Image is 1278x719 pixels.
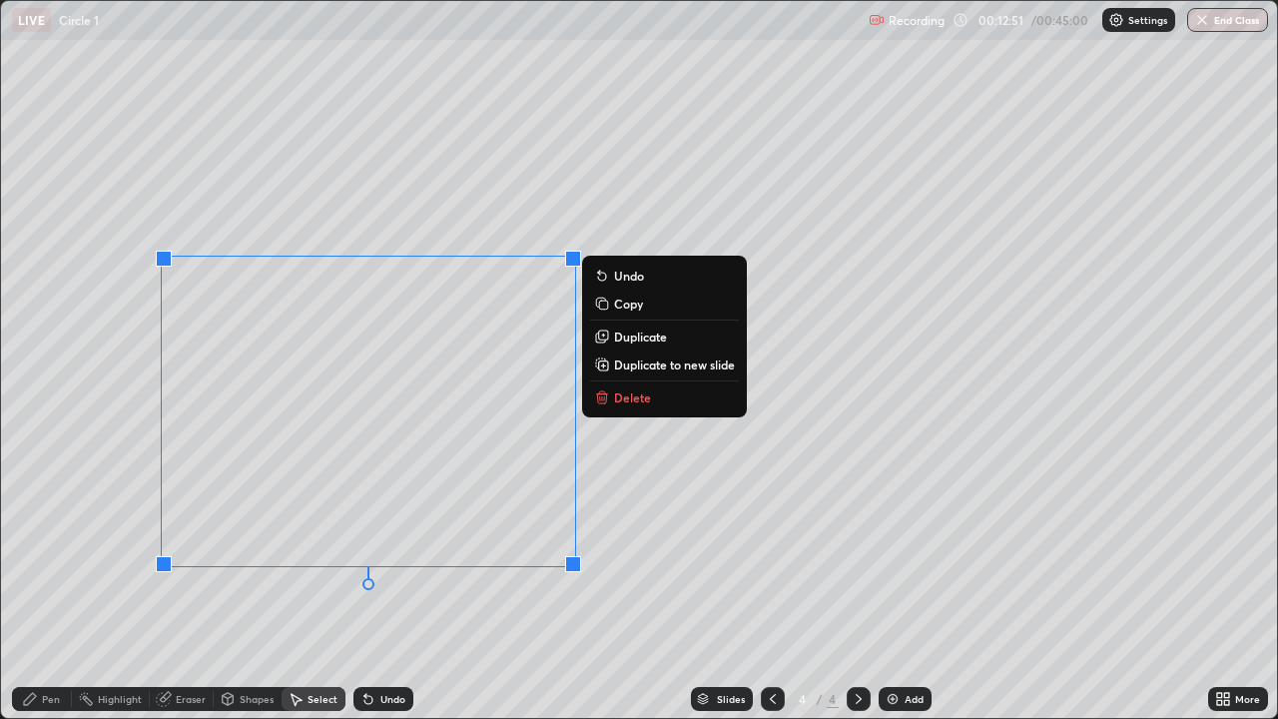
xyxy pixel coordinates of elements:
[380,694,405,704] div: Undo
[817,693,823,705] div: /
[590,353,739,376] button: Duplicate to new slide
[590,325,739,349] button: Duplicate
[1128,15,1167,25] p: Settings
[1194,12,1210,28] img: end-class-cross
[827,690,839,708] div: 4
[42,694,60,704] div: Pen
[614,296,643,312] p: Copy
[869,12,885,28] img: recording.375f2c34.svg
[885,691,901,707] img: add-slide-button
[1108,12,1124,28] img: class-settings-icons
[308,694,337,704] div: Select
[889,13,945,28] p: Recording
[18,12,45,28] p: LIVE
[905,694,924,704] div: Add
[1235,694,1260,704] div: More
[614,329,667,345] p: Duplicate
[590,292,739,316] button: Copy
[59,12,99,28] p: Circle 1
[1187,8,1268,32] button: End Class
[98,694,142,704] div: Highlight
[240,694,274,704] div: Shapes
[717,694,745,704] div: Slides
[793,693,813,705] div: 4
[614,357,735,372] p: Duplicate to new slide
[614,389,651,405] p: Delete
[176,694,206,704] div: Eraser
[590,385,739,409] button: Delete
[590,264,739,288] button: Undo
[614,268,644,284] p: Undo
